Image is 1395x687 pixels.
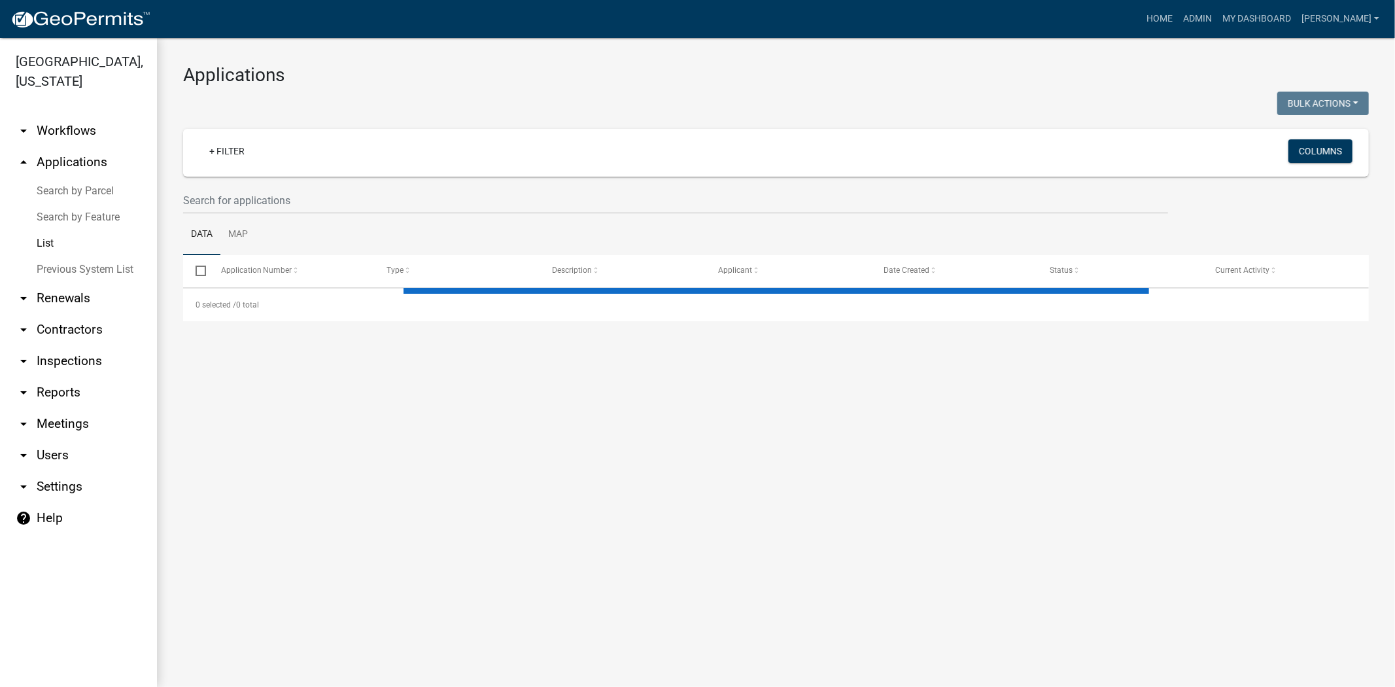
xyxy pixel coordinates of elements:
[1217,7,1296,31] a: My Dashboard
[1141,7,1178,31] a: Home
[1203,255,1369,287] datatable-header-cell: Current Activity
[199,139,255,163] a: + Filter
[1216,266,1270,275] span: Current Activity
[374,255,540,287] datatable-header-cell: Type
[1277,92,1369,115] button: Bulk Actions
[718,266,752,275] span: Applicant
[1178,7,1217,31] a: Admin
[220,214,256,256] a: Map
[16,154,31,170] i: arrow_drop_up
[183,187,1168,214] input: Search for applications
[196,300,236,309] span: 0 selected /
[16,479,31,495] i: arrow_drop_down
[16,448,31,463] i: arrow_drop_down
[884,266,930,275] span: Date Created
[553,266,593,275] span: Description
[871,255,1037,287] datatable-header-cell: Date Created
[183,214,220,256] a: Data
[1288,139,1352,163] button: Columns
[16,385,31,400] i: arrow_drop_down
[16,510,31,526] i: help
[1296,7,1385,31] a: [PERSON_NAME]
[16,123,31,139] i: arrow_drop_down
[540,255,706,287] datatable-header-cell: Description
[1050,266,1073,275] span: Status
[16,291,31,306] i: arrow_drop_down
[221,266,292,275] span: Application Number
[16,353,31,369] i: arrow_drop_down
[387,266,404,275] span: Type
[183,64,1369,86] h3: Applications
[1037,255,1203,287] datatable-header-cell: Status
[706,255,872,287] datatable-header-cell: Applicant
[208,255,374,287] datatable-header-cell: Application Number
[183,289,1369,321] div: 0 total
[16,322,31,338] i: arrow_drop_down
[16,416,31,432] i: arrow_drop_down
[183,255,208,287] datatable-header-cell: Select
